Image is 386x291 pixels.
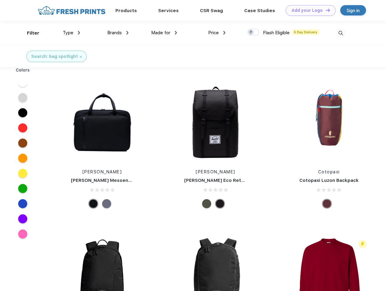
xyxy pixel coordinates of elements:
[292,29,319,35] span: 5 Day Delivery
[31,53,78,60] div: Search: bag spotlight
[102,199,111,208] div: Raven Crosshatch
[215,199,225,208] div: Black
[126,31,128,35] img: dropdown.png
[151,30,170,35] span: Made for
[82,169,122,174] a: [PERSON_NAME]
[223,31,225,35] img: dropdown.png
[184,178,308,183] a: [PERSON_NAME] Eco Retreat 15" Computer Backpack
[71,178,136,183] a: [PERSON_NAME] Messenger
[263,30,290,35] span: Flash Eligible
[322,199,331,208] div: Surprise
[358,240,367,248] img: flash_active_toggle.svg
[80,56,82,58] img: filter_cancel.svg
[107,30,122,35] span: Brands
[62,82,142,163] img: func=resize&h=266
[36,5,107,16] img: fo%20logo%202.webp
[11,67,35,73] div: Colors
[175,82,256,163] img: func=resize&h=266
[347,7,360,14] div: Sign in
[291,8,323,13] div: Add your Logo
[208,30,219,35] span: Price
[326,8,330,12] img: DT
[289,82,369,163] img: func=resize&h=266
[318,169,340,174] a: Cotopaxi
[196,169,235,174] a: [PERSON_NAME]
[89,199,98,208] div: Black
[299,178,359,183] a: Cotopaxi Luzon Backpack
[115,8,137,13] a: Products
[27,30,39,37] div: Filter
[78,31,80,35] img: dropdown.png
[63,30,73,35] span: Type
[202,199,211,208] div: Forest
[175,31,177,35] img: dropdown.png
[336,28,346,38] img: desktop_search.svg
[340,5,366,15] a: Sign in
